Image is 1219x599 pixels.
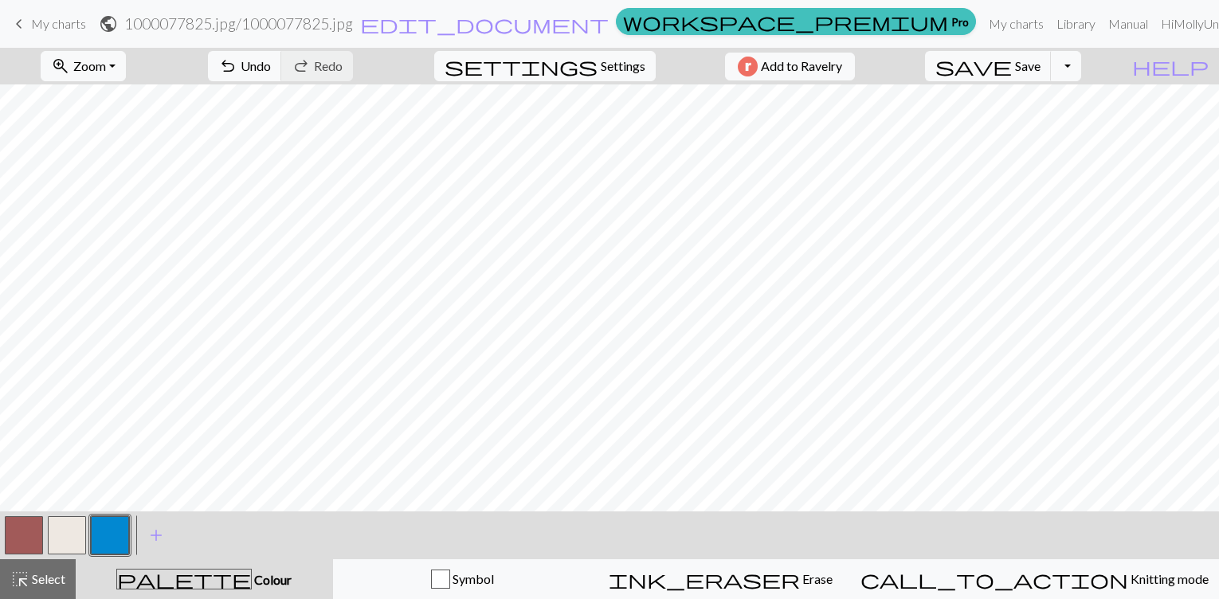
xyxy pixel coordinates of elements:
[73,58,106,73] span: Zoom
[1128,571,1209,586] span: Knitting mode
[147,524,166,546] span: add
[925,51,1052,81] button: Save
[738,57,758,76] img: Ravelry
[445,57,598,76] i: Settings
[450,571,494,586] span: Symbol
[10,10,86,37] a: My charts
[360,13,609,35] span: edit_document
[860,568,1128,590] span: call_to_action
[800,571,833,586] span: Erase
[982,8,1050,40] a: My charts
[601,57,645,76] span: Settings
[31,16,86,31] span: My charts
[124,14,353,33] h2: 1000077825.jpg / 1000077825.jpg
[41,51,126,81] button: Zoom
[434,51,656,81] button: SettingsSettings
[117,568,251,590] span: palette
[1015,58,1041,73] span: Save
[76,559,333,599] button: Colour
[591,559,850,599] button: Erase
[1132,55,1209,77] span: help
[333,559,592,599] button: Symbol
[761,57,842,76] span: Add to Ravelry
[609,568,800,590] span: ink_eraser
[51,55,70,77] span: zoom_in
[241,58,271,73] span: Undo
[1050,8,1102,40] a: Library
[850,559,1219,599] button: Knitting mode
[252,572,292,587] span: Colour
[99,13,118,35] span: public
[623,10,948,33] span: workspace_premium
[10,568,29,590] span: highlight_alt
[616,8,976,35] a: Pro
[208,51,282,81] button: Undo
[935,55,1012,77] span: save
[218,55,237,77] span: undo
[1102,8,1154,40] a: Manual
[445,55,598,77] span: settings
[10,13,29,35] span: keyboard_arrow_left
[29,571,65,586] span: Select
[725,53,855,80] button: Add to Ravelry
